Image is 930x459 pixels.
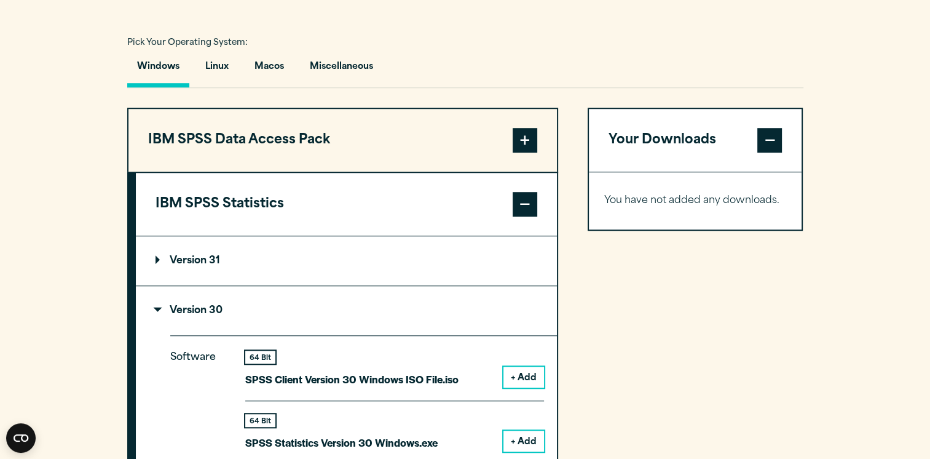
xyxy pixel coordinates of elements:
[245,351,275,364] div: 64 Bit
[156,306,223,316] p: Version 30
[503,431,544,452] button: + Add
[245,414,275,427] div: 64 Bit
[136,286,557,335] summary: Version 30
[604,192,787,210] p: You have not added any downloads.
[245,434,438,452] p: SPSS Statistics Version 30 Windows.exe
[589,109,802,172] button: Your Downloads
[245,370,459,388] p: SPSS Client Version 30 Windows ISO File.iso
[136,173,557,236] button: IBM SPSS Statistics
[127,39,248,47] span: Pick Your Operating System:
[195,52,238,87] button: Linux
[300,52,383,87] button: Miscellaneous
[156,256,220,266] p: Version 31
[589,172,802,229] div: Your Downloads
[127,52,189,87] button: Windows
[136,236,557,285] summary: Version 31
[170,349,226,442] p: Software
[245,52,294,87] button: Macos
[128,109,557,172] button: IBM SPSS Data Access Pack
[6,423,36,453] button: Open CMP widget
[503,367,544,388] button: + Add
